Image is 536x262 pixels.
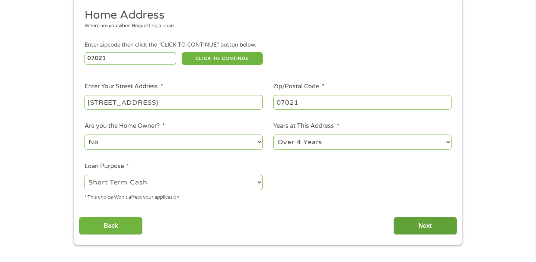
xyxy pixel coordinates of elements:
label: Loan Purpose [84,162,129,170]
input: 1 Main Street [84,95,263,109]
h2: Home Address [84,8,446,23]
label: Years at This Address [273,122,339,130]
input: Next [393,217,457,235]
input: Back [79,217,143,235]
button: CLICK TO CONTINUE [182,52,263,65]
label: Zip/Postal Code [273,83,324,91]
div: Where are you when Requesting a Loan. [84,22,446,30]
div: Enter zipcode then click the "CLICK TO CONTINUE" button below. [84,41,452,49]
label: Enter Your Street Address [84,83,163,91]
div: * This choice Won’t affect your application [84,191,263,201]
label: Are you the Home Owner? [84,122,165,130]
input: Enter Zipcode (e.g 01510) [84,52,176,65]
